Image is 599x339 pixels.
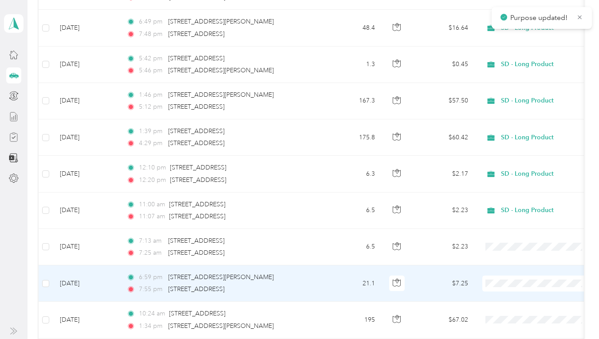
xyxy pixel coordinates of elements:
[139,248,164,258] span: 7:25 am
[549,289,599,339] iframe: Everlance-gr Chat Button Frame
[413,83,475,119] td: $57.50
[53,193,119,229] td: [DATE]
[139,54,164,63] span: 5:42 pm
[323,47,382,83] td: 1.3
[323,193,382,229] td: 6.5
[169,201,225,208] span: [STREET_ADDRESS]
[168,322,274,330] span: [STREET_ADDRESS][PERSON_NAME]
[413,156,475,192] td: $2.17
[139,200,165,209] span: 11:00 am
[323,119,382,156] td: 175.8
[413,10,475,46] td: $16.64
[139,309,165,319] span: 10:24 am
[501,205,582,215] span: SD - Long Product
[139,66,164,75] span: 5:46 pm
[168,18,274,25] span: [STREET_ADDRESS][PERSON_NAME]
[501,169,582,179] span: SD - Long Product
[139,138,164,148] span: 4:29 pm
[53,156,119,192] td: [DATE]
[139,29,164,39] span: 7:48 pm
[413,265,475,302] td: $7.25
[413,229,475,265] td: $2.23
[139,163,166,173] span: 12:10 pm
[168,55,225,62] span: [STREET_ADDRESS]
[139,236,164,246] span: 7:13 am
[53,265,119,302] td: [DATE]
[168,30,225,38] span: [STREET_ADDRESS]
[323,229,382,265] td: 6.5
[53,47,119,83] td: [DATE]
[168,103,225,110] span: [STREET_ADDRESS]
[139,17,164,27] span: 6:49 pm
[413,193,475,229] td: $2.23
[169,213,225,220] span: [STREET_ADDRESS]
[323,83,382,119] td: 167.3
[168,139,225,147] span: [STREET_ADDRESS]
[168,249,225,256] span: [STREET_ADDRESS]
[323,156,382,192] td: 6.3
[413,47,475,83] td: $0.45
[168,67,274,74] span: [STREET_ADDRESS][PERSON_NAME]
[139,175,166,185] span: 12:20 pm
[53,10,119,46] td: [DATE]
[139,126,164,136] span: 1:39 pm
[139,212,165,221] span: 11:07 am
[323,302,382,338] td: 195
[169,310,225,317] span: [STREET_ADDRESS]
[168,237,225,244] span: [STREET_ADDRESS]
[139,272,164,282] span: 6:59 pm
[139,102,164,112] span: 5:12 pm
[168,285,225,293] span: [STREET_ADDRESS]
[323,10,382,46] td: 48.4
[139,284,164,294] span: 7:55 pm
[170,164,226,171] span: [STREET_ADDRESS]
[53,229,119,265] td: [DATE]
[501,96,582,106] span: SD - Long Product
[501,59,582,69] span: SD - Long Product
[413,302,475,338] td: $67.02
[168,127,225,135] span: [STREET_ADDRESS]
[139,321,164,331] span: 1:34 pm
[168,273,274,281] span: [STREET_ADDRESS][PERSON_NAME]
[53,83,119,119] td: [DATE]
[413,119,475,156] td: $60.42
[168,91,274,99] span: [STREET_ADDRESS][PERSON_NAME]
[323,265,382,302] td: 21.1
[53,302,119,338] td: [DATE]
[53,119,119,156] td: [DATE]
[170,176,226,184] span: [STREET_ADDRESS]
[139,90,164,100] span: 1:46 pm
[510,12,570,24] p: Purpose updated!
[501,133,582,142] span: SD - Long Product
